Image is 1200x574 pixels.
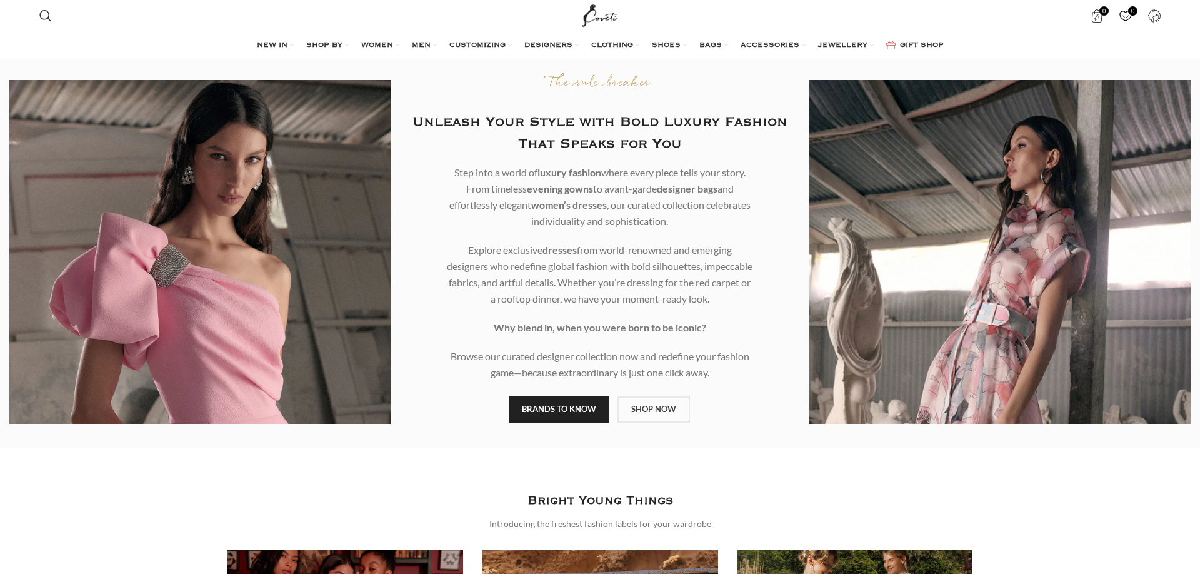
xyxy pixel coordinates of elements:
[306,41,342,51] span: SHOP BY
[537,166,601,178] b: luxury fashion
[409,111,791,155] h2: Unleash Your Style with Bold Luxury Fashion That Speaks for You
[818,33,874,58] a: JEWELLERY
[524,41,572,51] span: DESIGNERS
[1112,3,1138,28] a: 0
[524,33,579,58] a: DESIGNERS
[412,41,431,51] span: MEN
[591,33,639,58] a: CLOTHING
[699,33,728,58] a: BAGS
[489,517,711,531] div: Introducing the freshest fashion labels for your wardrobe
[741,33,806,58] a: ACCESSORIES
[257,41,287,51] span: NEW IN
[1128,6,1137,16] span: 0
[1084,3,1109,28] a: 0
[657,183,717,194] b: designer bags
[1112,3,1138,28] div: My Wishlist
[257,33,294,58] a: NEW IN
[306,33,349,58] a: SHOP BY
[33,3,58,28] a: Search
[617,396,690,423] a: SHOP NOW
[741,41,799,51] span: ACCESSORIES
[886,33,944,58] a: GIFT SHOP
[33,33,1167,58] div: Main navigation
[652,33,687,58] a: SHOES
[409,74,791,93] p: The rule breaker
[447,242,752,307] p: Explore exclusive from world-renowned and emerging designers who redefine global fashion with bol...
[818,41,867,51] span: JEWELLERY
[527,183,593,194] b: evening gowns
[699,41,722,51] span: BAGS
[900,41,944,51] span: GIFT SHOP
[361,33,399,58] a: WOMEN
[886,41,896,49] img: GiftBag
[579,9,621,20] a: Site logo
[447,164,752,229] p: Step into a world of where every piece tells your story. From timeless to avant-garde and effortl...
[527,491,673,511] h3: Bright Young Things
[531,199,607,211] b: women’s dresses
[509,396,609,423] a: BRANDS TO KNOW
[1099,6,1109,16] span: 0
[361,41,393,51] span: WOMEN
[412,33,437,58] a: MEN
[591,41,633,51] span: CLOTHING
[542,244,577,256] b: dresses
[449,33,512,58] a: CUSTOMIZING
[652,41,681,51] span: SHOES
[449,41,506,51] span: CUSTOMIZING
[494,321,706,333] strong: Why blend in, when you were born to be iconic?
[447,348,752,381] p: Browse our curated designer collection now and redefine your fashion game—because extraordinary i...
